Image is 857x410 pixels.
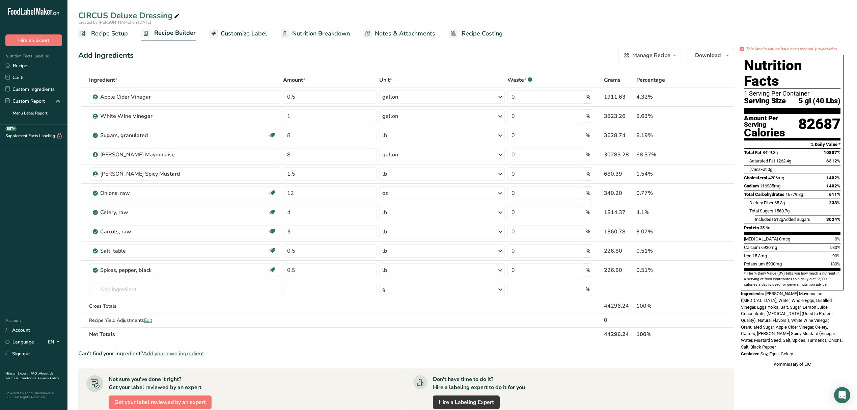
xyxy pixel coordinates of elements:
[768,175,784,180] span: 4206mg
[632,51,670,59] div: Manage Recipe
[830,261,840,266] span: 130%
[604,266,634,274] div: 226.80
[798,115,840,138] div: 82687
[741,361,844,368] div: Kommissary of LIC
[221,29,267,38] span: Customize Label
[283,76,305,84] span: Amount
[768,167,772,172] span: 0g
[604,112,634,120] div: 3823.26
[741,351,759,356] span: Contains:
[744,140,840,149] section: % Daily Value *
[100,170,185,178] div: [PERSON_NAME] Spicy Mustard
[433,375,525,391] div: Don't have time to do it? Hire a labeling expert to do it for you
[6,376,38,381] a: Terms & Conditions .
[826,175,840,180] span: 1402%
[5,336,34,348] a: Language
[604,208,634,216] div: 1814.37
[433,395,500,409] a: Hire a Labeling Expert
[91,29,128,38] span: Recipe Setup
[382,189,388,197] div: oz
[744,271,840,287] section: * The % Daily Value (DV) tells you how much a nutrient in a serving of food contributes to a dail...
[143,350,204,358] span: Add your own ingredient
[744,150,762,155] span: Total Fat
[375,29,435,38] span: Notes & Attachments
[89,317,280,324] div: Recipe Yield Adjustments
[771,217,783,222] span: 1512g
[100,247,185,255] div: Salt, table
[141,25,196,42] a: Recipe Builder
[744,225,759,230] span: Protein
[100,228,185,236] div: Carrots, raw
[382,266,387,274] div: lb
[760,183,780,188] span: 116985mg
[618,49,681,62] button: Manage Recipe
[109,375,201,391] div: Not sure you've done it right? Get your label reviewed by an expert
[749,167,761,172] i: Trans
[785,192,803,197] span: 16779.8g
[636,208,698,216] div: 4.1%
[100,189,185,197] div: Onions, raw
[830,245,840,250] span: 530%
[695,51,721,59] span: Download
[636,189,698,197] div: 0.77%
[636,112,698,120] div: 8.63%
[78,26,128,41] a: Recipe Setup
[834,387,850,403] div: Open Intercom Messenger
[799,97,840,105] span: 5 gl (40 Lbs)
[779,236,790,241] span: 0mcg
[281,26,350,41] a: Nutrition Breakdown
[449,26,503,41] a: Recipe Costing
[78,20,151,25] span: Created by [PERSON_NAME] on [DATE]
[761,351,793,356] span: Soy, Eggs, Celery
[741,291,843,350] span: [PERSON_NAME] Mayonnaise ([MEDICAL_DATA], Water, Whole Eggs, Distilled Vinegar, Eggs Yolks, Salt,...
[382,151,398,159] div: gallon
[604,131,634,139] div: 3628.74
[379,76,392,84] span: Unit
[766,261,782,266] span: 5900mg
[636,170,698,178] div: 1.54%
[744,183,759,188] span: Sodium
[100,266,185,274] div: Spices, pepper, black
[826,158,840,163] span: 6312%
[824,150,840,155] span: 10807%
[89,76,117,84] span: Ingredient
[749,208,773,213] span: Total Sugars
[749,200,773,205] span: Dietary Fiber
[604,76,620,84] span: Grams
[829,200,840,205] span: 233%
[636,131,698,139] div: 8.19%
[5,371,54,381] a: About Us .
[100,131,185,139] div: Sugars, granulated
[604,93,634,101] div: 1911.63
[382,170,387,178] div: lb
[5,98,45,105] div: Custom Report
[48,338,62,346] div: EN
[776,158,791,163] span: 1262.4g
[100,208,185,216] div: Celery, raw
[507,76,532,84] div: Waste
[744,236,778,241] span: [MEDICAL_DATA]
[636,266,698,274] div: 0.51%
[109,395,212,409] button: Get your label reviewed by an expert
[687,49,734,62] button: Download
[462,29,503,38] span: Recipe Costing
[752,253,767,258] span: 15.3mg
[89,283,280,296] input: Add Ingredient
[604,228,634,236] div: 1360.78
[604,302,634,310] div: 44296.24
[100,93,185,101] div: Apple Cider Vinegar
[382,208,387,216] div: lb
[604,316,634,324] div: 0
[382,131,387,139] div: lb
[5,371,29,376] a: Hire an Expert .
[835,236,840,241] span: 0%
[636,228,698,236] div: 3.07%
[746,46,837,52] i: This label's values have been manually overridden
[144,317,152,324] span: Edit
[826,183,840,188] span: 1402%
[100,112,185,120] div: White Wine Vinegar
[636,151,698,159] div: 68.37%
[761,245,777,250] span: 6930mg
[604,151,634,159] div: 30283.28
[78,50,134,61] div: Add Ingredients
